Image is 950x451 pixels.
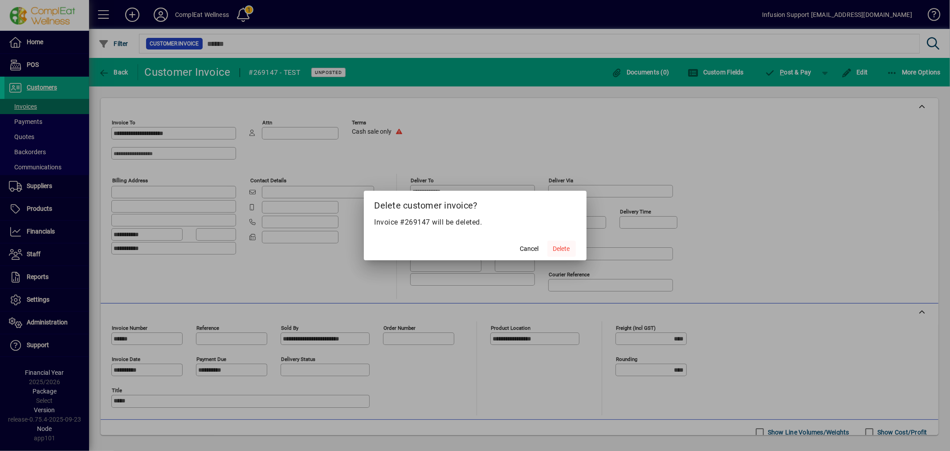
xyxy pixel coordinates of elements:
h2: Delete customer invoice? [364,191,587,217]
span: Cancel [520,244,539,254]
p: Invoice #269147 will be deleted. [375,217,576,228]
button: Delete [547,241,576,257]
button: Cancel [515,241,544,257]
span: Delete [553,244,570,254]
